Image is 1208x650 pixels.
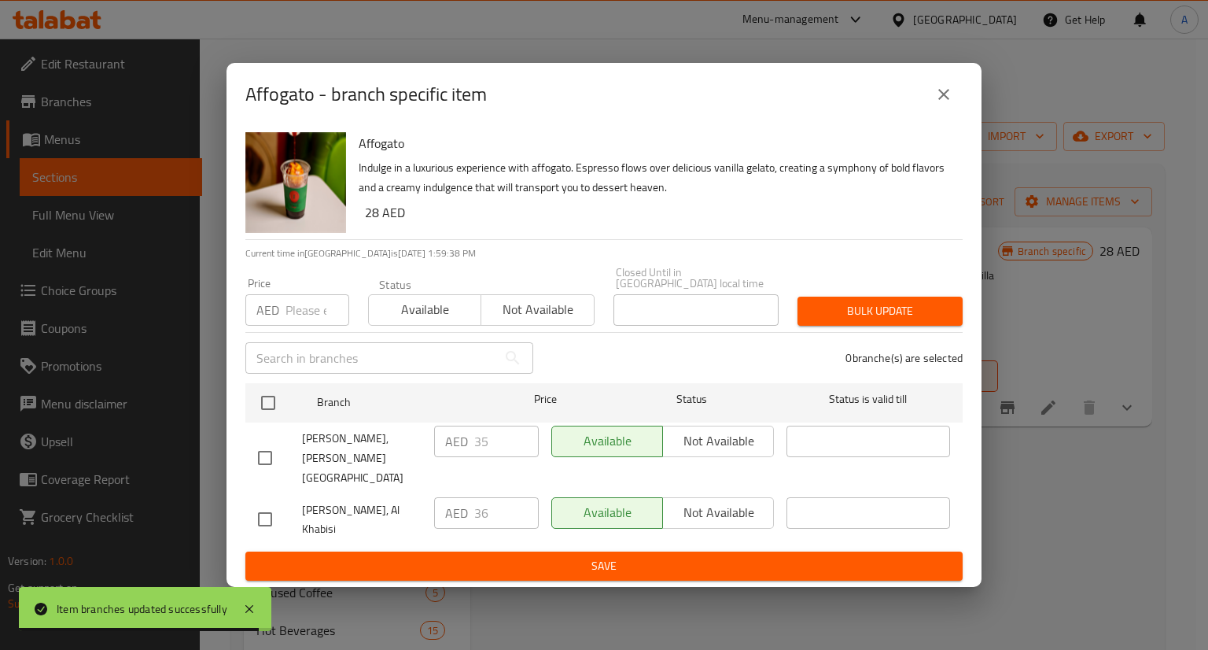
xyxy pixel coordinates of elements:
[845,350,963,366] p: 0 branche(s) are selected
[445,432,468,451] p: AED
[245,552,963,581] button: Save
[810,301,950,321] span: Bulk update
[797,297,963,326] button: Bulk update
[285,294,349,326] input: Please enter price
[925,76,963,113] button: close
[245,342,497,374] input: Search in branches
[610,390,774,409] span: Status
[488,298,587,321] span: Not available
[445,504,468,523] p: AED
[317,393,481,412] span: Branch
[245,246,963,260] p: Current time in [GEOGRAPHIC_DATA] is [DATE] 1:59:38 PM
[302,500,422,540] span: [PERSON_NAME], Al Khabisi
[245,82,487,107] h2: Affogato - branch specific item
[359,132,950,154] h6: Affogato
[474,426,539,457] input: Please enter price
[368,294,481,326] button: Available
[258,556,950,576] span: Save
[786,390,950,409] span: Status is valid till
[365,201,950,223] h6: 28 AED
[493,390,598,409] span: Price
[359,158,950,198] p: Indulge in a luxurious experience with affogato. Espresso flows over delicious vanilla gelato, cr...
[256,301,279,319] p: AED
[474,497,539,529] input: Please enter price
[375,298,475,321] span: Available
[245,132,346,233] img: Affogato
[481,294,594,326] button: Not available
[57,600,227,618] div: Item branches updated successfully
[302,429,422,488] span: [PERSON_NAME], [PERSON_NAME][GEOGRAPHIC_DATA]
